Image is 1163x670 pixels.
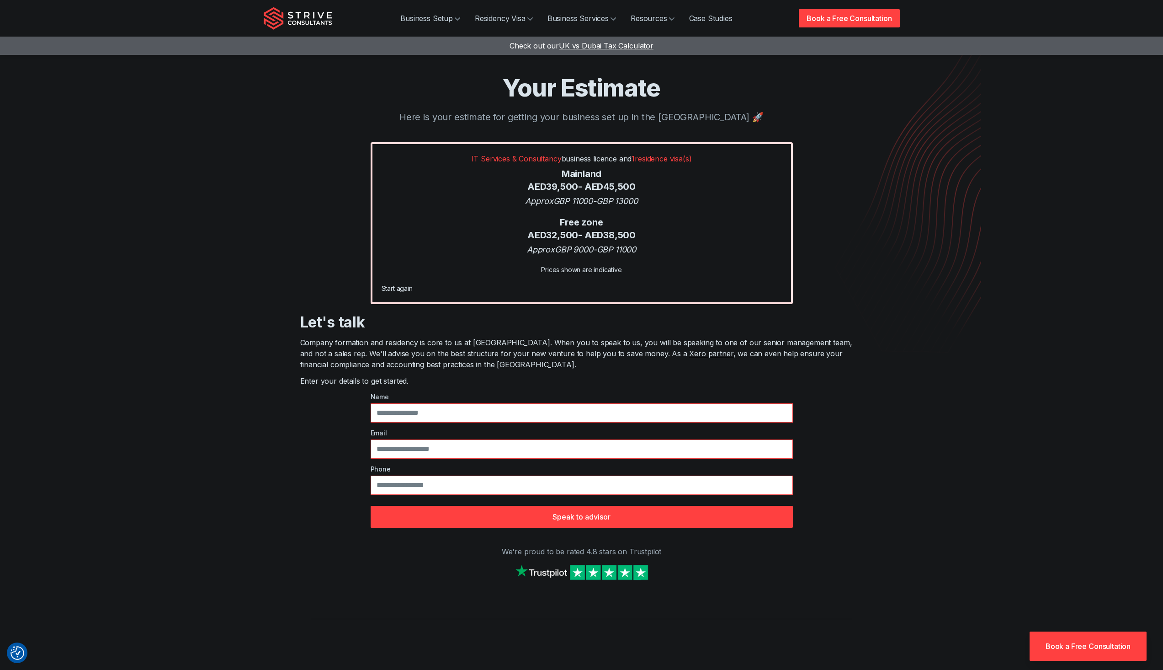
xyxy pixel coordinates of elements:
[623,9,682,27] a: Resources
[382,153,782,164] p: business licence and
[11,646,24,660] button: Consent Preferences
[371,392,793,402] label: Name
[632,154,691,163] span: 1 residence visa(s)
[1030,632,1147,661] a: Book a Free Consultation
[472,154,562,163] span: IT Services & Consultancy
[371,506,793,528] button: Speak to advisor
[559,41,653,50] span: UK vs Dubai Tax Calculator
[382,284,413,292] a: Start again
[11,646,24,660] img: Revisit consent button
[682,9,740,27] a: Case Studies
[382,243,782,256] div: Approx GBP 9000 - GBP 11000
[300,313,863,332] h3: Let's talk
[382,216,782,241] div: Free zone AED 32,500 - AED 38,500
[689,349,733,358] a: Xero partner
[300,546,863,557] p: We're proud to be rated 4.8 stars on Trustpilot
[382,168,782,193] div: Mainland AED 39,500 - AED 45,500
[510,41,653,50] a: Check out ourUK vs Dubai Tax Calculator
[382,265,782,274] div: Prices shown are indicative
[371,464,793,474] label: Phone
[300,337,863,370] p: Company formation and residency is core to us at [GEOGRAPHIC_DATA]. When you to speak to us, you ...
[467,9,540,27] a: Residency Visa
[513,563,650,582] img: Strive on Trustpilot
[264,110,900,124] p: Here is your estimate for getting your business set up in the [GEOGRAPHIC_DATA] 🚀
[300,375,863,386] p: Enter your details to get started.
[264,7,332,30] img: Strive Consultants
[540,9,623,27] a: Business Services
[382,195,782,207] div: Approx GBP 11000 - GBP 13000
[264,73,900,103] h1: Your Estimate
[799,9,899,27] a: Book a Free Consultation
[371,428,793,438] label: Email
[393,9,467,27] a: Business Setup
